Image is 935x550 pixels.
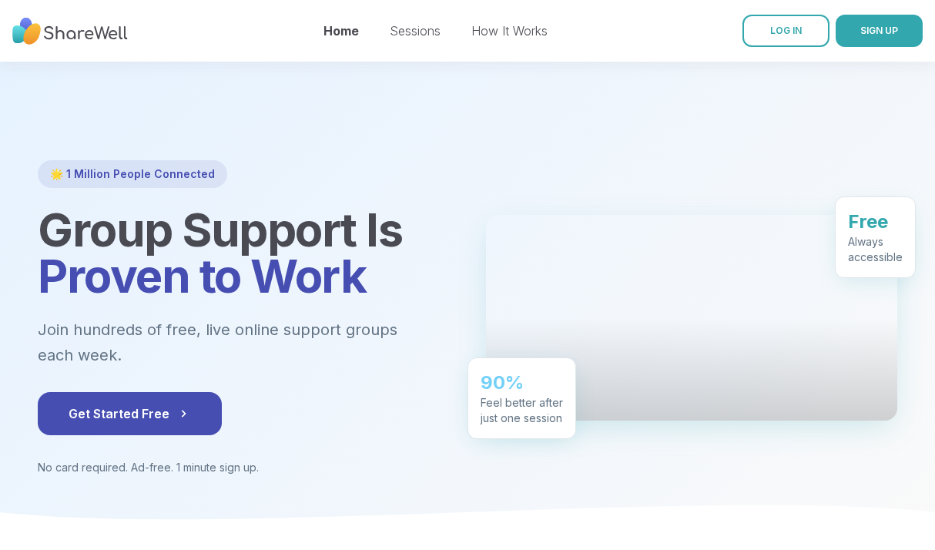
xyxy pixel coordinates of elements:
[38,317,449,367] p: Join hundreds of free, live online support groups each week.
[481,395,563,426] div: Feel better after just one session
[770,25,802,36] span: LOG IN
[848,234,903,265] div: Always accessible
[38,460,449,475] p: No card required. Ad-free. 1 minute sign up.
[390,23,441,39] a: Sessions
[12,10,128,52] img: ShareWell Nav Logo
[323,23,359,39] a: Home
[836,15,923,47] button: SIGN UP
[38,160,227,188] div: 🌟 1 Million People Connected
[742,15,829,47] a: LOG IN
[481,371,563,395] div: 90%
[38,206,449,299] h1: Group Support Is
[38,248,366,304] span: Proven to Work
[69,404,191,423] span: Get Started Free
[848,210,903,234] div: Free
[38,392,222,435] button: Get Started Free
[860,25,898,36] span: SIGN UP
[471,23,548,39] a: How It Works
